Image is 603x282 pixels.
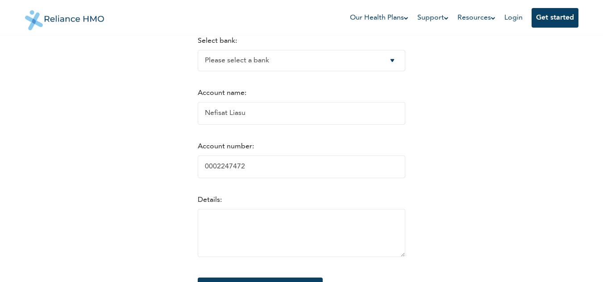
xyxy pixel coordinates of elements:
[198,37,237,45] label: Select bank:
[504,14,523,21] a: Login
[198,90,246,97] label: Account name:
[417,12,449,23] a: Support
[25,4,104,30] img: Reliance HMO's Logo
[457,12,495,23] a: Resources
[350,12,408,23] a: Our Health Plans
[532,8,578,28] button: Get started
[198,196,222,204] label: Details:
[198,143,254,150] label: Account number:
